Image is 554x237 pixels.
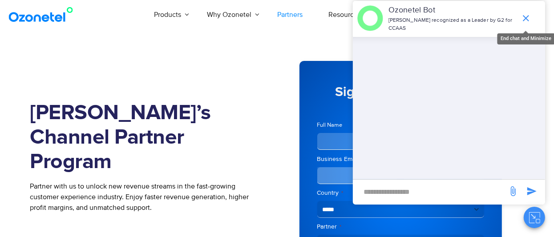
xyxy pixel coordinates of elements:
label: Partner [317,222,484,231]
span: end chat or minimize [517,9,535,27]
p: Partner with us to unlock new revenue streams in the fast-growing customer experience industry. E... [30,181,264,213]
span: send message [504,182,522,200]
h1: [PERSON_NAME]’s Channel Partner Program [30,101,264,174]
p: [PERSON_NAME] recognized as a Leader by G2 for CCAAS [388,16,516,32]
div: new-msg-input [357,184,503,200]
label: Full Name [317,121,397,129]
h5: Sign up to schedule a callback [317,85,484,112]
p: Ozonetel Bot [388,4,516,16]
span: send message [523,182,541,200]
button: Close chat [524,207,545,228]
label: Business Email [317,155,397,164]
img: header [357,5,383,31]
label: Country [317,189,484,197]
